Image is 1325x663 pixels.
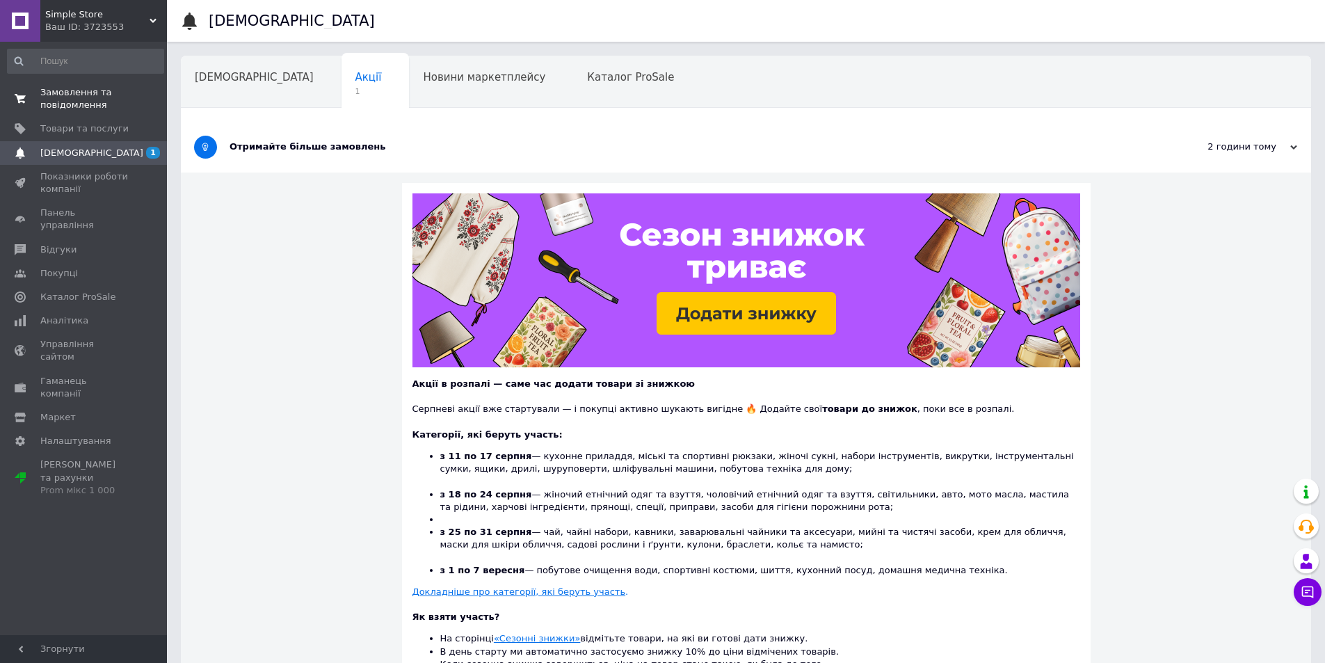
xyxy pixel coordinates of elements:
[40,458,129,497] span: [PERSON_NAME] та рахунки
[146,147,160,159] span: 1
[822,404,917,414] b: товари до знижок
[440,526,1080,564] li: — чай, чайні набори, кавники, заварювальні чайники та аксесуари, мийні та чистячі засоби, крем дл...
[40,291,115,303] span: Каталог ProSale
[440,564,1080,577] li: — побутове очищення води, спортивні костюми, шиття, кухонний посуд, домашня медична техніка.
[230,141,1158,153] div: Отримайте більше замовлень
[440,488,1080,513] li: — жіночий етнічний одяг та взуття, чоловічий етнічний одяг та взуття, світильники, авто, мото мас...
[412,586,629,597] a: Докладніше про категорії, які беруть участь.
[355,86,382,97] span: 1
[412,586,626,597] u: Докладніше про категорії, які беруть участь
[412,429,563,440] b: Категорії, які беруть участь:
[40,484,129,497] div: Prom мікс 1 000
[40,147,143,159] span: [DEMOGRAPHIC_DATA]
[587,71,674,83] span: Каталог ProSale
[440,527,532,537] b: з 25 по 31 серпня
[7,49,164,74] input: Пошук
[440,632,1080,645] li: На сторінці відмітьте товари, на які ви готові дати знижку.
[1158,141,1297,153] div: 2 години тому
[423,71,545,83] span: Новини маркетплейсу
[412,390,1080,415] div: Серпневі акції вже стартували — і покупці активно шукають вигідне 🔥 Додайте свої , поки все в роз...
[40,243,77,256] span: Відгуки
[40,375,129,400] span: Гаманець компанії
[209,13,375,29] h1: [DEMOGRAPHIC_DATA]
[195,71,314,83] span: [DEMOGRAPHIC_DATA]
[412,378,695,389] b: Акції в розпалі — саме час додати товари зі знижкою
[412,612,500,622] b: Як взяти участь?
[1294,578,1322,606] button: Чат з покупцем
[494,633,580,644] a: «Сезонні знижки»
[45,21,167,33] div: Ваш ID: 3723553
[40,314,88,327] span: Аналітика
[355,71,382,83] span: Акції
[40,86,129,111] span: Замовлення та повідомлення
[40,170,129,195] span: Показники роботи компанії
[440,565,525,575] b: з 1 по 7 вересня
[45,8,150,21] span: Simple Store
[440,646,1080,658] li: В день старту ми автоматично застосуємо знижку 10% до ціни відмічених товарів.
[40,122,129,135] span: Товари та послуги
[440,450,1080,488] li: — кухонне приладдя, міські та спортивні рюкзаки, жіночі сукні, набори інструментів, викрутки, інс...
[40,338,129,363] span: Управління сайтом
[40,207,129,232] span: Панель управління
[40,435,111,447] span: Налаштування
[440,489,532,500] b: з 18 по 24 серпня
[40,267,78,280] span: Покупці
[40,411,76,424] span: Маркет
[440,451,532,461] b: з 11 по 17 серпня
